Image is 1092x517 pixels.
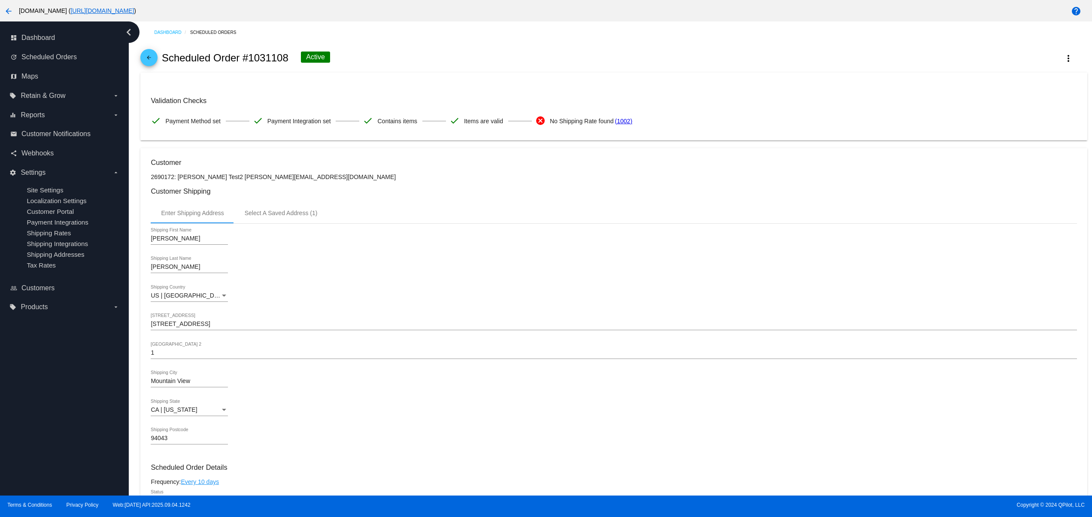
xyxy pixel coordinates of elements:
a: Shipping Integrations [27,240,88,247]
span: Items are valid [464,112,503,130]
input: Shipping Postcode [151,435,228,442]
i: equalizer [9,112,16,119]
a: update Scheduled Orders [10,50,119,64]
i: arrow_drop_down [112,304,119,310]
span: US | [GEOGRAPHIC_DATA] [151,292,227,299]
a: Every 10 days [181,478,219,485]
mat-icon: check [449,116,460,126]
p: 2690172: [PERSON_NAME] Test2 [PERSON_NAME][EMAIL_ADDRESS][DOMAIN_NAME] [151,173,1077,180]
mat-icon: check [151,116,161,126]
h3: Customer Shipping [151,187,1077,195]
i: local_offer [9,304,16,310]
span: Retain & Grow [21,92,65,100]
i: local_offer [9,92,16,99]
mat-icon: more_vert [1063,53,1074,64]
a: [URL][DOMAIN_NAME] [70,7,134,14]
i: settings [9,169,16,176]
a: share Webhooks [10,146,119,160]
mat-icon: check [363,116,373,126]
span: Reports [21,111,45,119]
a: people_outline Customers [10,281,119,295]
i: arrow_drop_down [112,112,119,119]
h3: Scheduled Order Details [151,463,1077,471]
span: Customer Notifications [21,130,91,138]
span: CA | [US_STATE] [151,406,197,413]
a: Shipping Rates [27,229,71,237]
i: people_outline [10,285,17,292]
input: Shipping Street 2 [151,350,1077,356]
a: Localization Settings [27,197,86,204]
a: (1002) [615,112,632,130]
a: Shipping Addresses [27,251,84,258]
h3: Validation Checks [151,97,1077,105]
a: dashboard Dashboard [10,31,119,45]
h2: Scheduled Order #1031108 [162,52,288,64]
i: chevron_left [122,25,136,39]
mat-select: Shipping Country [151,292,228,299]
i: arrow_drop_down [112,92,119,99]
span: Settings [21,169,45,176]
mat-icon: arrow_back [144,55,154,65]
h3: Customer [151,158,1077,167]
a: Dashboard [154,26,190,39]
span: Dashboard [21,34,55,42]
span: Products [21,303,48,311]
mat-select: Shipping State [151,407,228,414]
span: Payment Integration set [267,112,331,130]
mat-icon: help [1071,6,1081,16]
span: Scheduled Orders [21,53,77,61]
div: Frequency: [151,478,1077,485]
i: update [10,54,17,61]
span: Payment Method set [165,112,220,130]
mat-icon: arrow_back [3,6,14,16]
span: No Shipping Rate found [550,112,614,130]
i: map [10,73,17,80]
i: email [10,131,17,137]
i: dashboard [10,34,17,41]
input: Shipping City [151,378,228,385]
div: Select A Saved Address (1) [245,210,318,216]
span: [DOMAIN_NAME] ( ) [19,7,136,14]
mat-icon: cancel [535,116,546,126]
a: Terms & Conditions [7,502,52,508]
span: Copyright © 2024 QPilot, LLC [553,502,1085,508]
mat-icon: check [253,116,263,126]
span: Customers [21,284,55,292]
input: Shipping Street 1 [151,321,1077,328]
span: Maps [21,73,38,80]
a: Tax Rates [27,262,56,269]
a: email Customer Notifications [10,127,119,141]
div: Enter Shipping Address [161,210,224,216]
a: Customer Portal [27,208,74,215]
a: Scheduled Orders [190,26,244,39]
a: Privacy Policy [67,502,99,508]
a: Payment Integrations [27,219,88,226]
span: Webhooks [21,149,54,157]
input: Shipping First Name [151,235,228,242]
i: arrow_drop_down [112,169,119,176]
a: Site Settings [27,186,63,194]
div: Active [301,52,330,63]
i: share [10,150,17,157]
a: map Maps [10,70,119,83]
span: Contains items [377,112,417,130]
a: Web:[DATE] API:2025.09.04.1242 [113,502,191,508]
input: Shipping Last Name [151,264,228,271]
